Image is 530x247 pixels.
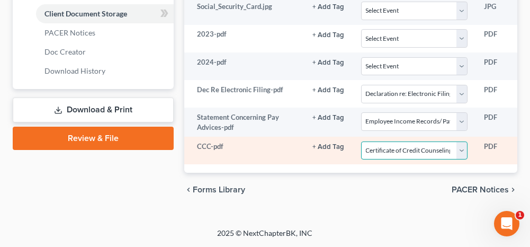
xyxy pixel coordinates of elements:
td: Dec Re Electronic Filing-pdf [184,80,304,108]
td: PDF [476,137,529,164]
td: 2023-pdf [184,25,304,52]
button: + Add Tag [312,87,344,94]
i: chevron_left [184,186,193,194]
iframe: Intercom live chat [494,211,519,236]
a: + Add Tag [312,142,344,152]
button: + Add Tag [312,114,344,121]
td: 2024-pdf [184,52,304,80]
td: PDF [476,108,529,137]
td: PDF [476,52,529,80]
td: CCC-pdf [184,137,304,164]
span: Forms Library [193,186,245,194]
span: Download History [44,66,105,75]
a: Review & File [13,127,174,150]
span: Client Document Storage [44,9,127,18]
button: chevron_left Forms Library [184,186,245,194]
a: + Add Tag [312,85,344,95]
td: Statement Concerning Pay Advices-pdf [184,108,304,137]
a: Download History [36,61,174,81]
i: chevron_right [509,186,517,194]
span: 1 [516,211,524,219]
a: Client Document Storage [36,4,174,23]
button: PACER Notices chevron_right [452,186,517,194]
a: + Add Tag [312,112,344,122]
button: + Add Tag [312,4,344,11]
span: Doc Creator [44,47,86,56]
button: + Add Tag [312,59,344,66]
span: PACER Notices [452,186,509,194]
button: + Add Tag [312,144,344,151]
td: PDF [476,80,529,108]
a: PACER Notices [36,23,174,42]
a: + Add Tag [312,29,344,39]
div: 2025 © NextChapterBK, INC [11,228,519,247]
a: Download & Print [13,98,174,122]
span: PACER Notices [44,28,95,37]
a: + Add Tag [312,57,344,67]
a: Doc Creator [36,42,174,61]
a: + Add Tag [312,2,344,12]
button: + Add Tag [312,32,344,39]
td: PDF [476,25,529,52]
